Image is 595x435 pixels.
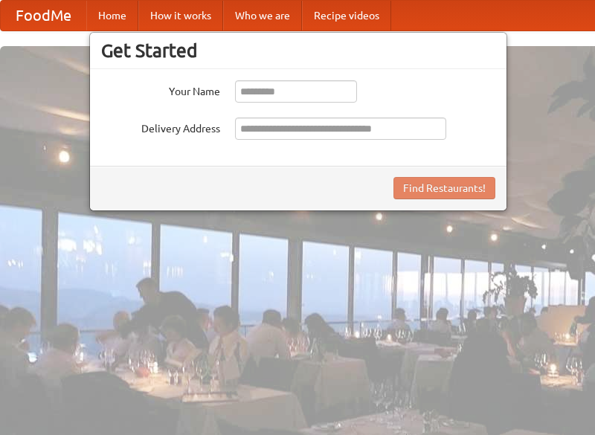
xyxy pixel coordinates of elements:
a: FoodMe [1,1,86,30]
a: Home [86,1,138,30]
a: Who we are [223,1,302,30]
label: Your Name [101,80,220,99]
a: How it works [138,1,223,30]
h3: Get Started [101,39,495,62]
button: Find Restaurants! [393,177,495,199]
label: Delivery Address [101,117,220,136]
a: Recipe videos [302,1,391,30]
